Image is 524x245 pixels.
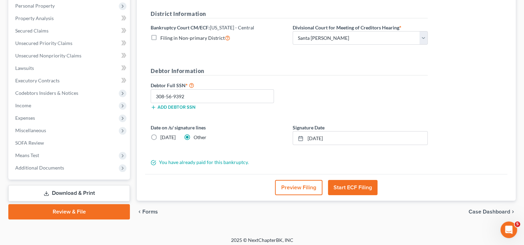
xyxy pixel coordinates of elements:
[15,15,54,21] span: Property Analysis
[160,134,176,140] span: [DATE]
[15,102,31,108] span: Income
[15,127,46,133] span: Miscellaneous
[10,12,130,25] a: Property Analysis
[15,140,44,146] span: SOFA Review
[147,159,431,166] div: You have already paid for this bankruptcy.
[293,124,325,131] label: Signature Date
[15,165,64,171] span: Additional Documents
[151,105,195,110] button: Add debtor SSN
[10,74,130,87] a: Executory Contracts
[10,49,130,62] a: Unsecured Nonpriority Claims
[8,204,130,219] a: Review & File
[293,24,401,31] label: Divisional Court for Meeting of Creditors Hearing
[515,221,520,227] span: 5
[500,221,517,238] iframe: Intercom live chat
[15,78,60,83] span: Executory Contracts
[15,40,72,46] span: Unsecured Priority Claims
[15,152,39,158] span: Means Test
[328,180,378,195] button: Start ECF Filing
[510,209,516,215] i: chevron_right
[15,3,55,9] span: Personal Property
[147,81,289,89] label: Debtor Full SSN
[15,65,34,71] span: Lawsuits
[15,28,48,34] span: Secured Claims
[8,185,130,201] a: Download & Print
[15,53,81,58] span: Unsecured Nonpriority Claims
[15,90,78,96] span: Codebtors Insiders & Notices
[10,62,130,74] a: Lawsuits
[469,209,516,215] a: Case Dashboard chevron_right
[210,25,254,30] span: [US_STATE] - Central
[469,209,510,215] span: Case Dashboard
[142,209,158,215] span: Forms
[15,115,35,121] span: Expenses
[151,89,274,103] input: XXX-XX-XXXX
[151,24,254,31] label: Bankruptcy Court CM/ECF:
[151,124,286,131] label: Date on /s/ signature lines
[10,37,130,49] a: Unsecured Priority Claims
[151,67,428,75] h5: Debtor Information
[194,134,206,140] span: Other
[10,137,130,149] a: SOFA Review
[160,35,225,41] span: Filing in Non-primary District
[151,10,428,18] h5: District Information
[10,25,130,37] a: Secured Claims
[137,209,167,215] button: chevron_left Forms
[275,180,322,195] button: Preview Filing
[293,131,427,145] a: [DATE]
[137,209,142,215] i: chevron_left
